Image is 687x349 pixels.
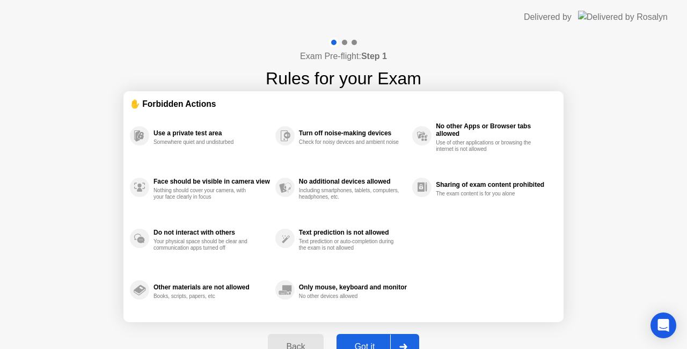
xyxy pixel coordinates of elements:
[299,139,400,146] div: Check for noisy devices and ambient noise
[154,229,270,236] div: Do not interact with others
[436,181,552,188] div: Sharing of exam content prohibited
[266,66,421,91] h1: Rules for your Exam
[524,11,572,24] div: Delivered by
[299,293,400,300] div: No other devices allowed
[154,178,270,185] div: Face should be visible in camera view
[651,312,676,338] div: Open Intercom Messenger
[436,140,537,152] div: Use of other applications or browsing the internet is not allowed
[361,52,387,61] b: Step 1
[299,178,407,185] div: No additional devices allowed
[299,229,407,236] div: Text prediction is not allowed
[299,283,407,291] div: Only mouse, keyboard and monitor
[154,187,255,200] div: Nothing should cover your camera, with your face clearly in focus
[154,293,255,300] div: Books, scripts, papers, etc
[154,238,255,251] div: Your physical space should be clear and communication apps turned off
[299,238,400,251] div: Text prediction or auto-completion during the exam is not allowed
[299,187,400,200] div: Including smartphones, tablets, computers, headphones, etc.
[154,129,270,137] div: Use a private test area
[154,283,270,291] div: Other materials are not allowed
[130,98,557,110] div: ✋ Forbidden Actions
[436,122,552,137] div: No other Apps or Browser tabs allowed
[300,50,387,63] h4: Exam Pre-flight:
[436,191,537,197] div: The exam content is for you alone
[578,11,668,23] img: Delivered by Rosalyn
[299,129,407,137] div: Turn off noise-making devices
[154,139,255,146] div: Somewhere quiet and undisturbed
